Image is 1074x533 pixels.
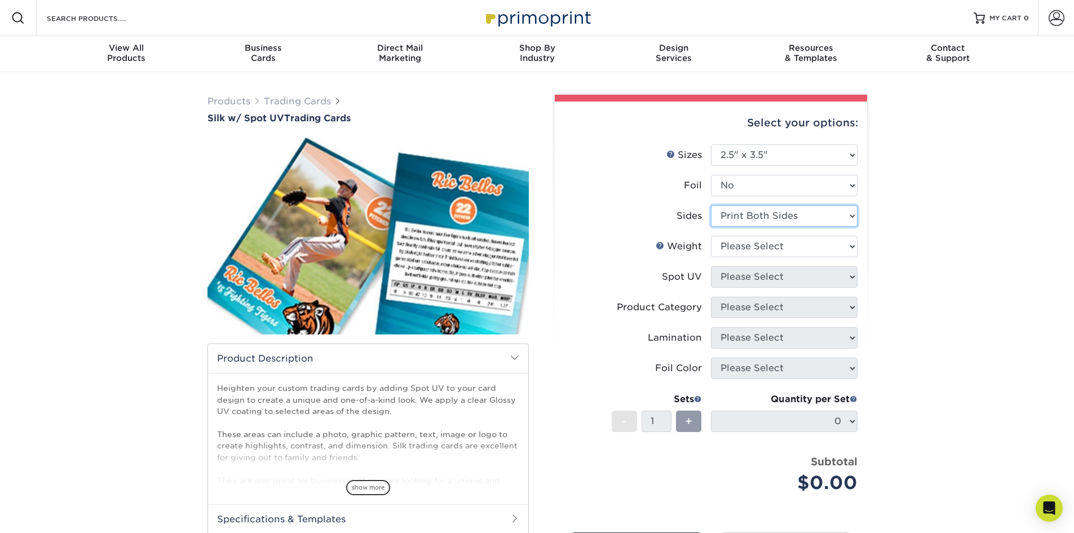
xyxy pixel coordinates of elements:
div: Sides [677,209,702,223]
a: Products [207,96,250,107]
span: show more [346,480,390,495]
span: - [622,413,627,430]
a: Contact& Support [879,36,1016,72]
div: Marketing [332,43,469,63]
div: Industry [469,43,605,63]
a: Direct MailMarketing [332,36,469,72]
span: Shop By [469,43,605,53]
div: Lamination [648,331,702,345]
img: Primoprint [481,6,594,30]
strong: Subtotal [811,455,858,468]
a: BusinessCards [195,36,332,72]
span: Resources [742,43,879,53]
div: Quantity per Set [711,393,858,406]
div: & Support [879,43,1016,63]
div: Select your options: [564,102,858,144]
input: SEARCH PRODUCTS..... [46,11,156,25]
a: Resources& Templates [742,36,879,72]
h2: Product Description [208,344,528,373]
h1: Trading Cards [207,113,529,124]
div: Cards [195,43,332,63]
div: Open Intercom Messenger [1036,495,1063,522]
a: Trading Cards [264,96,331,107]
a: DesignServices [605,36,742,72]
div: $0.00 [719,469,858,496]
span: Design [605,43,742,53]
span: Contact [879,43,1016,53]
div: Weight [656,240,702,253]
div: Product Category [617,301,702,314]
div: Sets [612,393,702,406]
span: Business [195,43,332,53]
a: Shop ByIndustry [469,36,605,72]
div: Sizes [666,148,702,162]
span: 0 [1024,14,1029,22]
div: & Templates [742,43,879,63]
span: + [685,413,692,430]
span: Direct Mail [332,43,469,53]
img: Silk w/ Spot UV 01 [207,125,529,347]
div: Foil [684,179,702,192]
div: Services [605,43,742,63]
div: Products [58,43,195,63]
div: Spot UV [662,270,702,284]
a: Silk w/ Spot UVTrading Cards [207,113,529,124]
span: MY CART [989,14,1022,23]
div: Foil Color [655,362,702,375]
span: Silk w/ Spot UV [207,113,284,124]
a: View AllProducts [58,36,195,72]
span: View All [58,43,195,53]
